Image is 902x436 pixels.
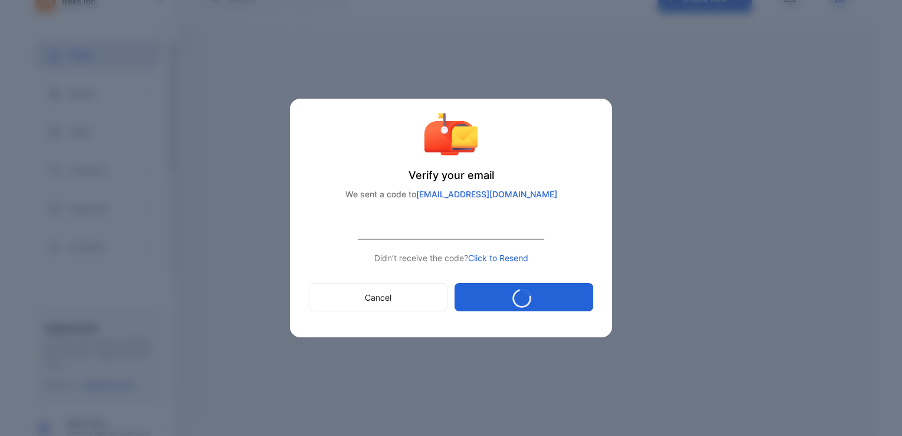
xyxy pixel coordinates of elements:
[424,113,478,155] img: verify account
[309,188,593,200] p: We sent a code to
[309,167,593,183] p: Verify your email
[416,189,557,199] span: [EMAIL_ADDRESS][DOMAIN_NAME]
[309,283,447,311] button: Cancel
[468,253,528,263] span: Click to Resend
[309,252,593,264] p: Didn’t receive the code?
